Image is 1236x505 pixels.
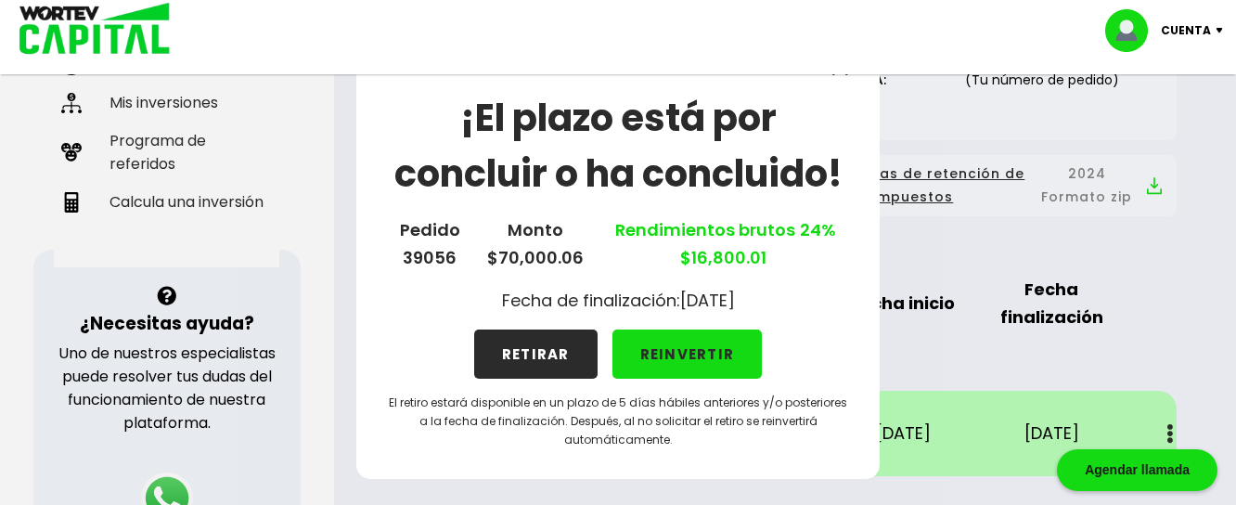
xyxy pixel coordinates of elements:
[474,330,598,379] button: RETIRAR
[386,394,850,449] p: El retiro estará disponible en un plazo de 5 días hábiles anteriores y/o posteriores a la fecha d...
[487,216,584,272] p: Monto $70,000.06
[400,216,460,272] p: Pedido 39056
[1105,9,1161,52] img: profile-image
[612,330,763,379] button: REINVERTIR
[1161,17,1211,45] p: Cuenta
[795,218,836,241] span: 24%
[1057,449,1217,491] div: Agendar llamada
[1211,28,1236,33] img: icon-down
[386,90,850,201] h1: ¡El plazo está por concluir o ha concluido!
[502,287,735,315] p: Fecha de finalización: [DATE]
[611,218,836,269] a: Rendimientos brutos $16,800.01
